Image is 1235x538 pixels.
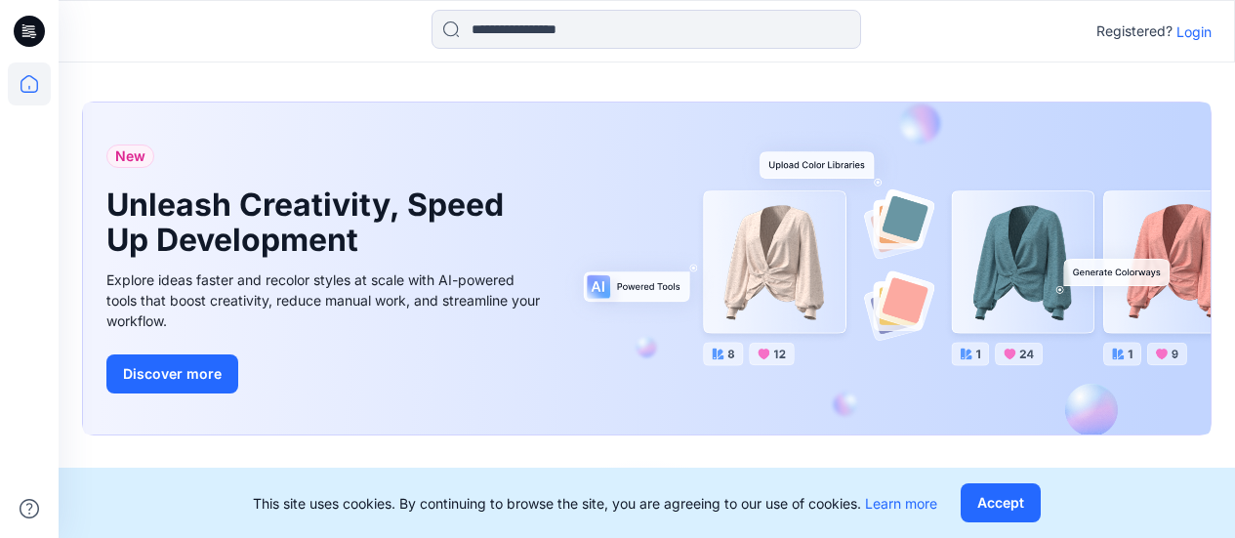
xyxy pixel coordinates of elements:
[253,493,937,514] p: This site uses cookies. By continuing to browse the site, you are agreeing to our use of cookies.
[1176,21,1212,42] p: Login
[961,483,1041,522] button: Accept
[106,269,546,331] div: Explore ideas faster and recolor styles at scale with AI-powered tools that boost creativity, red...
[106,354,238,393] button: Discover more
[106,187,516,258] h1: Unleash Creativity, Speed Up Development
[865,495,937,512] a: Learn more
[106,354,546,393] a: Discover more
[115,145,145,168] span: New
[1096,20,1173,43] p: Registered?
